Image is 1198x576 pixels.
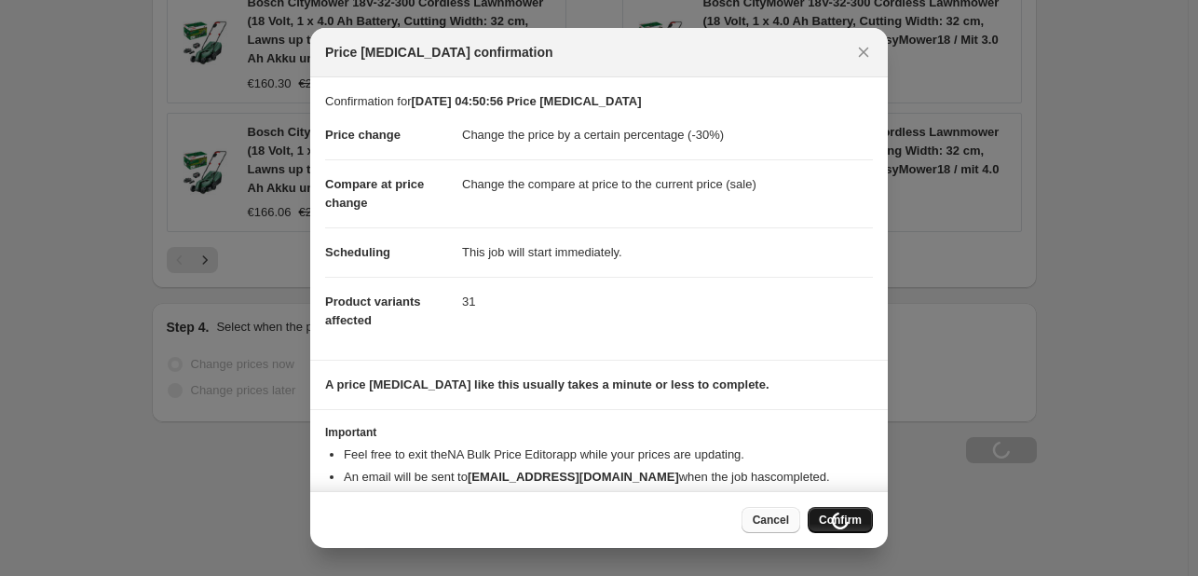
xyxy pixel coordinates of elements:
[742,507,800,533] button: Cancel
[462,159,873,209] dd: Change the compare at price to the current price (sale)
[325,177,424,210] span: Compare at price change
[462,277,873,326] dd: 31
[753,513,789,528] span: Cancel
[344,468,873,487] li: An email will be sent to when the job has completed .
[344,446,873,464] li: Feel free to exit the NA Bulk Price Editor app while your prices are updating.
[325,245,390,259] span: Scheduling
[411,94,641,108] b: [DATE] 04:50:56 Price [MEDICAL_DATA]
[462,227,873,277] dd: This job will start immediately.
[344,490,873,509] li: You can update your confirmation email address from your .
[325,295,421,327] span: Product variants affected
[851,39,877,65] button: Close
[468,470,679,484] b: [EMAIL_ADDRESS][DOMAIN_NAME]
[325,92,873,111] p: Confirmation for
[325,128,401,142] span: Price change
[325,425,873,440] h3: Important
[462,111,873,159] dd: Change the price by a certain percentage (-30%)
[325,377,769,391] b: A price [MEDICAL_DATA] like this usually takes a minute or less to complete.
[325,43,553,62] span: Price [MEDICAL_DATA] confirmation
